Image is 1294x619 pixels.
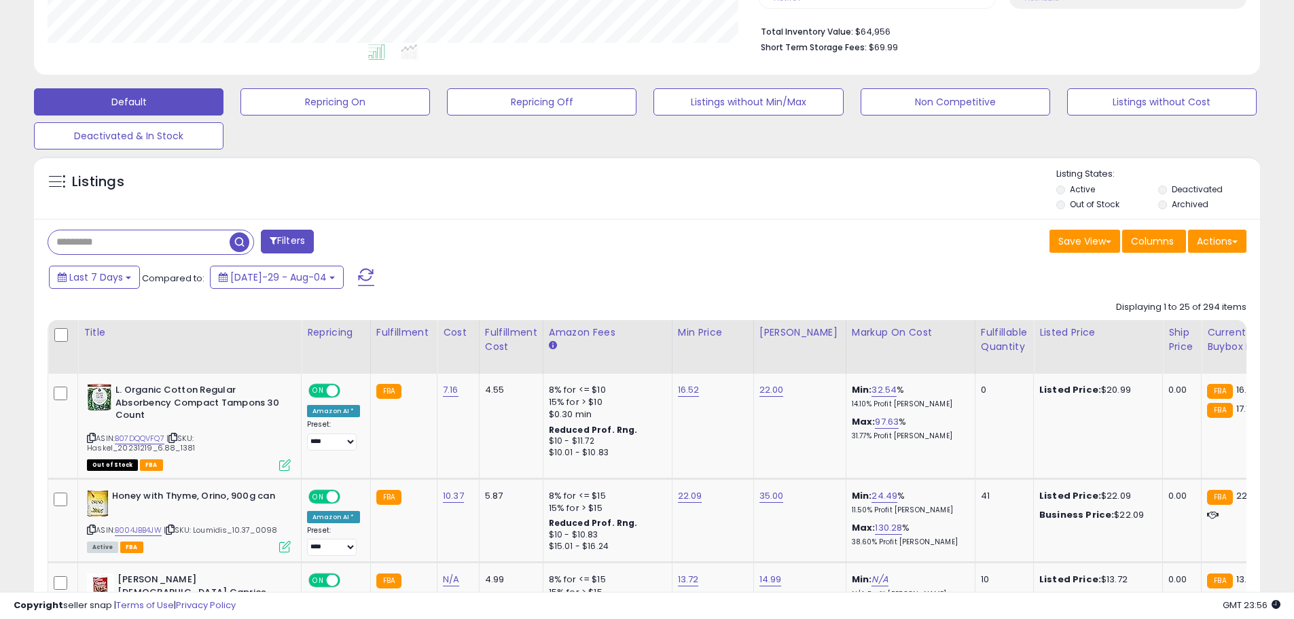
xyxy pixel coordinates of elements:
[1207,384,1232,399] small: FBA
[869,41,898,54] span: $69.99
[87,490,291,552] div: ASIN:
[142,272,204,285] span: Compared to:
[307,420,360,450] div: Preset:
[852,522,965,547] div: %
[549,340,557,352] small: Amazon Fees.
[115,384,281,425] b: L. Organic Cotton Regular Absorbency Compact Tampons 30 Count
[1207,325,1277,354] div: Current Buybox Price
[678,489,702,503] a: 22.09
[761,41,867,53] b: Short Term Storage Fees:
[981,384,1023,396] div: 0
[72,173,124,192] h5: Listings
[84,325,295,340] div: Title
[1122,230,1186,253] button: Columns
[549,447,662,459] div: $10.01 - $10.83
[447,88,636,116] button: Repricing Off
[852,490,965,515] div: %
[1168,325,1196,354] div: Ship Price
[443,573,459,586] a: N/A
[307,325,365,340] div: Repricing
[871,383,897,397] a: 32.54
[549,529,662,541] div: $10 - $10.83
[261,230,314,253] button: Filters
[678,383,700,397] a: 16.52
[759,573,782,586] a: 14.99
[87,573,114,601] img: 51GqYNMqXeL._SL40_.jpg
[376,573,401,588] small: FBA
[1039,573,1152,586] div: $13.72
[1039,384,1152,396] div: $20.99
[852,415,876,428] b: Max:
[761,22,1236,39] li: $64,956
[549,517,638,529] b: Reduced Prof. Rng.
[443,489,464,503] a: 10.37
[338,491,360,502] span: OFF
[443,325,473,340] div: Cost
[549,573,662,586] div: 8% for <= $15
[549,408,662,421] div: $0.30 min
[759,383,784,397] a: 22.00
[678,325,748,340] div: Min Price
[981,325,1028,354] div: Fulfillable Quantity
[230,270,327,284] span: [DATE]-29 - Aug-04
[338,385,360,397] span: OFF
[1207,490,1232,505] small: FBA
[14,599,236,612] div: seller snap | |
[34,122,223,149] button: Deactivated & In Stock
[1039,490,1152,502] div: $22.09
[549,424,638,436] b: Reduced Prof. Rng.
[549,384,662,396] div: 8% for <= $10
[164,525,277,535] span: | SKU: Loumidis_10.37_0098
[240,88,430,116] button: Repricing On
[120,542,143,553] span: FBA
[871,489,897,503] a: 24.49
[852,431,965,441] p: 31.77% Profit [PERSON_NAME]
[549,490,662,502] div: 8% for <= $15
[678,573,699,586] a: 13.72
[376,325,431,340] div: Fulfillment
[1039,573,1101,586] b: Listed Price:
[485,384,533,396] div: 4.55
[852,506,965,515] p: 11.50% Profit [PERSON_NAME]
[1039,508,1114,521] b: Business Price:
[852,400,965,409] p: 14.10% Profit [PERSON_NAME]
[485,490,533,502] div: 5.87
[861,88,1050,116] button: Non Competitive
[1172,198,1208,210] label: Archived
[549,325,666,340] div: Amazon Fees
[310,575,327,586] span: ON
[1039,325,1157,340] div: Listed Price
[307,526,360,556] div: Preset:
[981,573,1023,586] div: 10
[485,573,533,586] div: 4.99
[852,384,965,409] div: %
[87,433,195,453] span: | SKU: Haskel_20231219_6.88_1381
[1223,599,1280,612] span: 2025-08-12 23:56 GMT
[549,436,662,447] div: $10 - $11.72
[376,490,401,505] small: FBA
[310,491,327,502] span: ON
[1056,168,1260,181] p: Listing States:
[981,490,1023,502] div: 41
[875,415,899,429] a: 97.63
[1168,573,1191,586] div: 0.00
[852,383,872,396] b: Min:
[1168,384,1191,396] div: 0.00
[1207,403,1232,418] small: FBA
[1207,573,1232,588] small: FBA
[1236,402,1254,415] span: 17.17
[1188,230,1246,253] button: Actions
[210,266,344,289] button: [DATE]-29 - Aug-04
[87,490,109,517] img: 51xcllahYoL._SL40_.jpg
[176,599,236,612] a: Privacy Policy
[1236,573,1257,586] span: 13.72
[87,384,112,411] img: 51SOCeYm7XL._SL40_.jpg
[852,489,872,502] b: Min:
[49,266,140,289] button: Last 7 Days
[1039,509,1152,521] div: $22.09
[852,537,965,547] p: 38.60% Profit [PERSON_NAME]
[549,502,662,514] div: 15% for > $15
[485,325,537,354] div: Fulfillment Cost
[310,385,327,397] span: ON
[87,384,291,470] div: ASIN:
